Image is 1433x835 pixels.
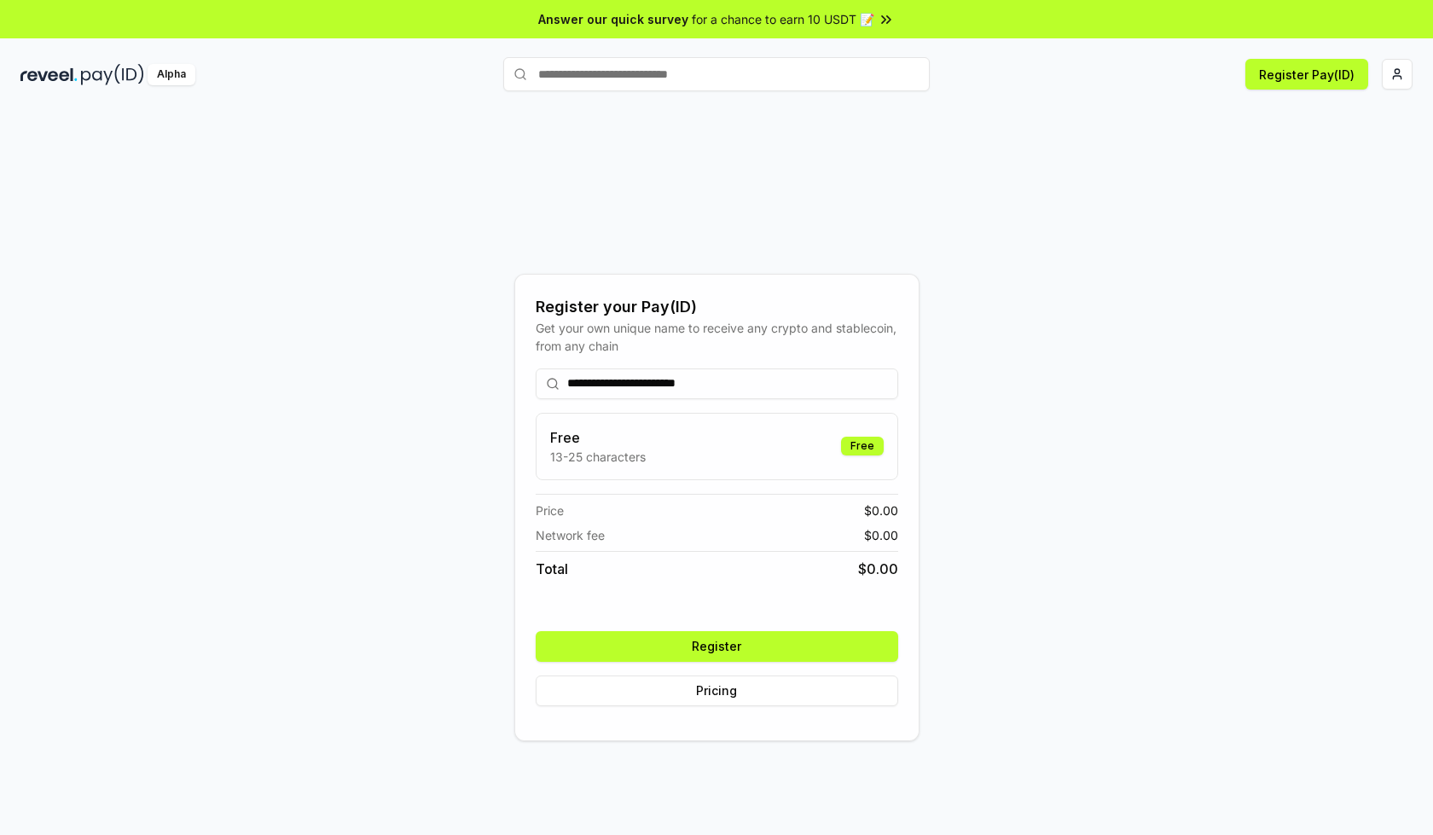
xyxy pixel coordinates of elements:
img: pay_id [81,64,144,85]
span: $ 0.00 [864,502,898,519]
button: Pricing [536,676,898,706]
h3: Free [550,427,646,448]
button: Register [536,631,898,662]
p: 13-25 characters [550,448,646,466]
span: Total [536,559,568,579]
div: Free [841,437,884,455]
button: Register Pay(ID) [1245,59,1368,90]
span: Price [536,502,564,519]
div: Alpha [148,64,195,85]
span: $ 0.00 [864,526,898,544]
span: Network fee [536,526,605,544]
span: Answer our quick survey [538,10,688,28]
span: for a chance to earn 10 USDT 📝 [692,10,874,28]
div: Register your Pay(ID) [536,295,898,319]
div: Get your own unique name to receive any crypto and stablecoin, from any chain [536,319,898,355]
img: reveel_dark [20,64,78,85]
span: $ 0.00 [858,559,898,579]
